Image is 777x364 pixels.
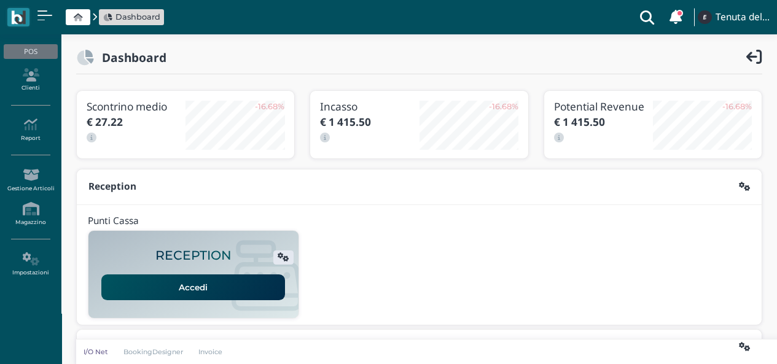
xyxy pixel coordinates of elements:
[320,101,419,112] h3: Incasso
[690,326,767,354] iframe: Help widget launcher
[88,180,136,193] b: Reception
[554,115,605,129] b: € 1 415.50
[554,101,653,112] h3: Potential Revenue
[11,10,25,25] img: logo
[4,113,57,147] a: Report
[4,163,57,197] a: Gestione Articoli
[87,101,185,112] h3: Scontrino medio
[115,11,160,23] span: Dashboard
[94,51,166,64] h2: Dashboard
[87,115,123,129] b: € 27.22
[4,63,57,97] a: Clienti
[320,115,371,129] b: € 1 415.50
[4,197,57,231] a: Magazzino
[101,274,285,300] a: Accedi
[191,347,231,357] a: Invoice
[103,11,160,23] a: Dashboard
[4,44,57,59] div: POS
[155,249,232,263] h2: RECEPTION
[698,10,711,24] img: ...
[115,347,191,357] a: BookingDesigner
[696,2,770,32] a: ... Tenuta del Barco
[716,12,770,23] h4: Tenuta del Barco
[4,247,57,281] a: Impostazioni
[88,216,139,227] h4: Punti Cassa
[84,347,108,357] p: I/O Net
